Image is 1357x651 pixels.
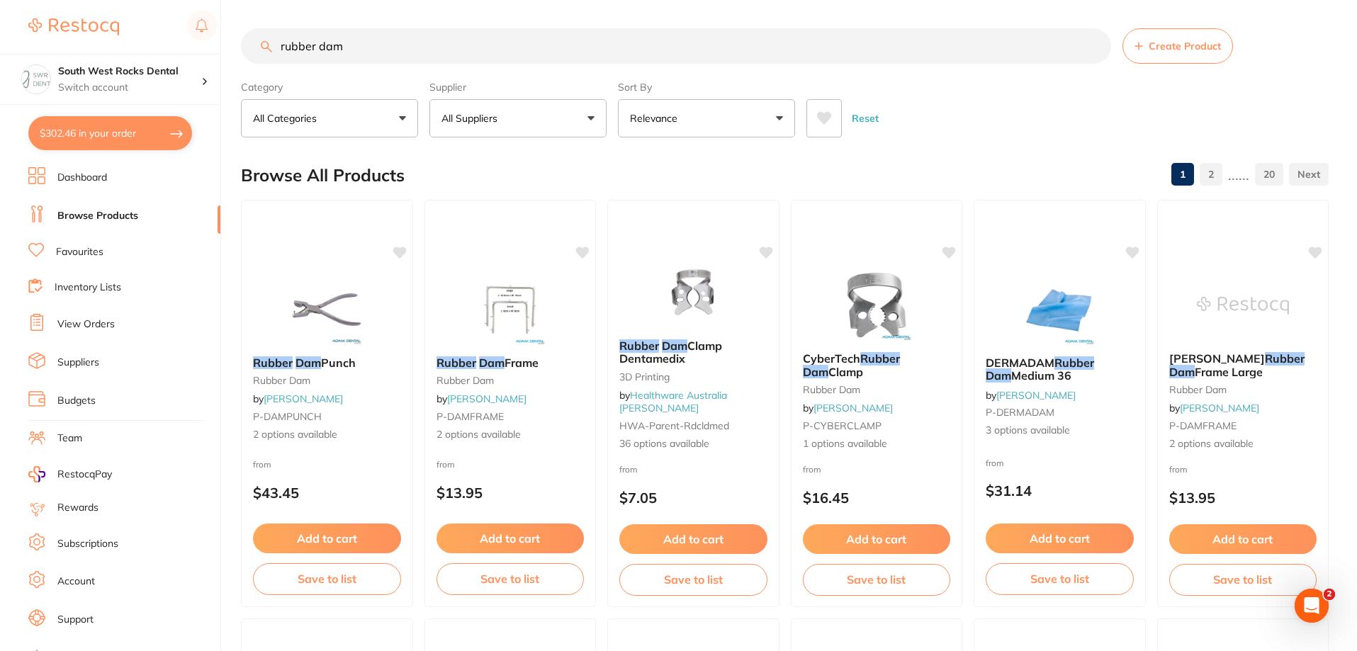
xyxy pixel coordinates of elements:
em: Rubber [437,356,476,370]
span: by [803,402,893,414]
p: $43.45 [253,485,401,501]
a: Subscriptions [57,537,118,551]
a: 1 [1171,160,1194,188]
span: by [437,392,527,405]
button: Add to cart [437,523,585,553]
span: 2 [1324,589,1335,600]
b: CyberTech Rubber Dam Clamp [803,352,951,378]
a: Restocq Logo [28,11,119,43]
button: Save to list [1169,564,1317,595]
span: from [437,459,455,470]
span: 2 options available [437,428,585,442]
span: [PERSON_NAME] [1169,351,1265,366]
h2: Browse All Products [241,166,405,186]
a: Team [57,431,82,446]
button: Create Product [1122,28,1233,64]
span: Medium 36 [1011,368,1071,383]
a: Browse Products [57,209,138,223]
a: Dashboard [57,171,107,185]
img: RestocqPay [28,466,45,482]
span: Frame Large [1195,365,1263,379]
a: [PERSON_NAME] [996,389,1076,402]
span: Create Product [1149,40,1221,52]
span: from [986,458,1004,468]
a: [PERSON_NAME] [447,392,527,405]
img: Rubber Dam Frame [464,274,556,345]
button: Add to cart [1169,524,1317,554]
b: DERMADAM Rubber Dam Medium 36 [986,356,1134,383]
em: Rubber [619,339,659,353]
a: Account [57,574,95,589]
span: 3 options available [986,424,1134,438]
em: Dam [295,356,321,370]
img: Hanson Rubber Dam Frame Large [1197,270,1289,341]
img: DERMADAM Rubber Dam Medium 36 [1013,274,1105,345]
p: $16.45 [803,489,951,506]
p: $13.95 [437,485,585,501]
span: Punch [321,356,356,370]
a: Support [57,613,94,627]
span: from [619,464,638,475]
em: Rubber [253,356,293,370]
span: P-DAMFRAME [437,410,504,423]
span: 36 options available [619,437,767,451]
img: CyberTech Rubber Dam Clamp [830,270,923,341]
span: DERMADAM [986,356,1054,370]
p: $31.14 [986,482,1134,499]
button: Save to list [986,563,1134,594]
label: Supplier [429,81,607,94]
em: Dam [1169,365,1195,379]
a: Favourites [56,245,103,259]
span: 2 options available [253,428,401,442]
b: Rubber Dam Frame [437,356,585,369]
p: $13.95 [1169,489,1317,506]
span: 1 options available [803,437,951,451]
span: from [803,464,821,475]
a: Inventory Lists [55,281,121,295]
span: P-CYBERCLAMP [803,419,882,432]
span: Clamp [828,365,863,379]
span: P-DERMADAM [986,406,1054,419]
b: Hanson Rubber Dam Frame Large [1169,352,1317,378]
span: RestocqPay [57,468,112,482]
button: Reset [848,99,883,137]
button: Add to cart [803,524,951,554]
span: HWA-parent-rdcldmed [619,419,729,432]
span: P-DAMPUNCH [253,410,322,423]
label: Sort By [618,81,795,94]
p: All Suppliers [441,111,503,125]
a: [PERSON_NAME] [264,392,343,405]
small: rubber dam [437,375,585,386]
small: rubber dam [1169,384,1317,395]
em: Dam [479,356,505,370]
iframe: Intercom live chat [1295,589,1329,623]
span: by [619,389,727,414]
button: Add to cart [253,523,401,553]
em: Dam [803,365,828,379]
em: Rubber [860,351,900,366]
a: [PERSON_NAME] [813,402,893,414]
a: [PERSON_NAME] [1180,402,1259,414]
span: by [986,389,1076,402]
a: Rewards [57,501,98,515]
span: by [253,392,343,405]
em: Dam [662,339,687,353]
span: from [253,459,271,470]
a: 2 [1200,160,1222,188]
a: View Orders [57,317,115,332]
button: Save to list [437,563,585,594]
p: All Categories [253,111,322,125]
p: $7.05 [619,489,767,506]
span: Clamp Dentamedix [619,339,722,366]
b: Rubber Dam Clamp Dentamedix [619,339,767,366]
small: rubber dam [253,375,401,386]
button: Relevance [618,99,795,137]
p: ...... [1228,166,1249,183]
input: Search Products [241,28,1111,64]
button: Save to list [803,564,951,595]
span: from [1169,464,1188,475]
span: CyberTech [803,351,860,366]
button: Add to cart [619,524,767,554]
a: Budgets [57,394,96,408]
img: Rubber Dam Clamp Dentamedix [647,257,739,328]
